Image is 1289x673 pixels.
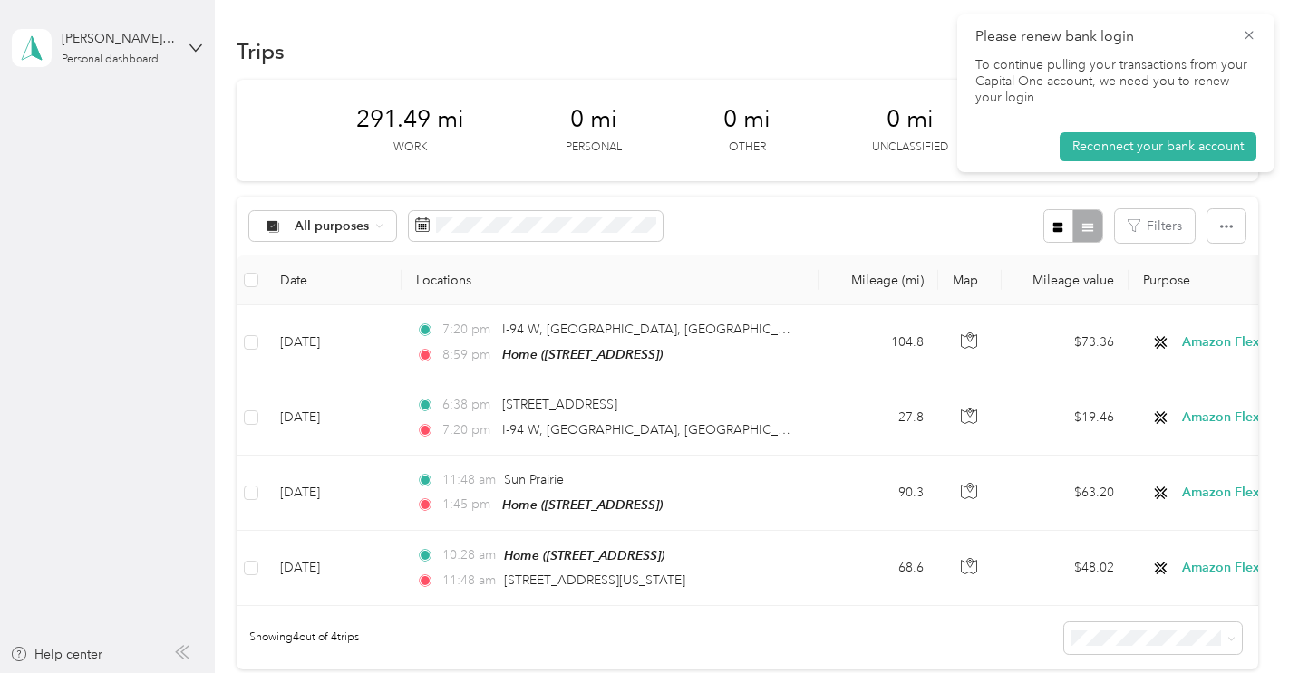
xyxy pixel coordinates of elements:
button: Help center [10,645,102,664]
span: Sun Prairie [504,472,564,487]
iframe: Everlance-gr Chat Button Frame [1187,572,1289,673]
span: 1:45 pm [442,495,494,514]
span: 7:20 pm [442,320,494,340]
span: 0 mi [570,105,617,134]
div: Personal dashboard [62,54,159,65]
span: 7:20 pm [442,420,494,440]
th: Locations [402,255,819,305]
span: Home ([STREET_ADDRESS]) [502,497,663,512]
span: 10:28 am [442,545,496,565]
span: 6:38 pm [442,395,494,415]
span: 291.49 mi [356,105,464,134]
td: $73.36 [1002,305,1129,380]
th: Mileage (mi) [819,255,938,305]
td: $48.02 [1002,531,1129,606]
span: Home ([STREET_ADDRESS]) [502,347,663,361]
p: Please renew bank login [975,25,1229,48]
span: I-94 W, [GEOGRAPHIC_DATA], [GEOGRAPHIC_DATA] [502,322,815,337]
span: Home ([STREET_ADDRESS]) [504,548,664,562]
button: Reconnect your bank account [1060,132,1256,161]
td: $63.20 [1002,456,1129,531]
p: Work [393,139,427,156]
span: [STREET_ADDRESS][US_STATE] [504,572,685,588]
td: [DATE] [266,531,402,606]
th: Mileage value [1002,255,1129,305]
span: All purposes [295,220,370,233]
h1: Trips [237,42,285,61]
p: Personal [566,139,622,156]
th: Date [266,255,402,305]
td: 27.8 [819,380,938,455]
p: To continue pulling your transactions from your Capital One account, we need you to renew your login [975,57,1256,107]
td: [DATE] [266,305,402,380]
p: Other [729,139,766,156]
td: [DATE] [266,380,402,455]
th: Map [938,255,1002,305]
td: 104.8 [819,305,938,380]
span: [STREET_ADDRESS] [502,397,617,412]
p: Unclassified [872,139,948,156]
td: $19.46 [1002,380,1129,455]
span: 11:48 am [442,470,496,490]
span: I-94 W, [GEOGRAPHIC_DATA], [GEOGRAPHIC_DATA] [502,422,815,437]
button: Filters [1115,209,1195,243]
span: 11:48 am [442,571,496,591]
div: [PERSON_NAME] [PERSON_NAME] [PERSON_NAME] [62,29,175,48]
td: 90.3 [819,456,938,531]
span: 8:59 pm [442,345,494,365]
span: 0 mi [723,105,770,134]
span: 0 mi [887,105,934,134]
td: [DATE] [266,456,402,531]
td: 68.6 [819,531,938,606]
span: Showing 4 out of 4 trips [237,630,359,646]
